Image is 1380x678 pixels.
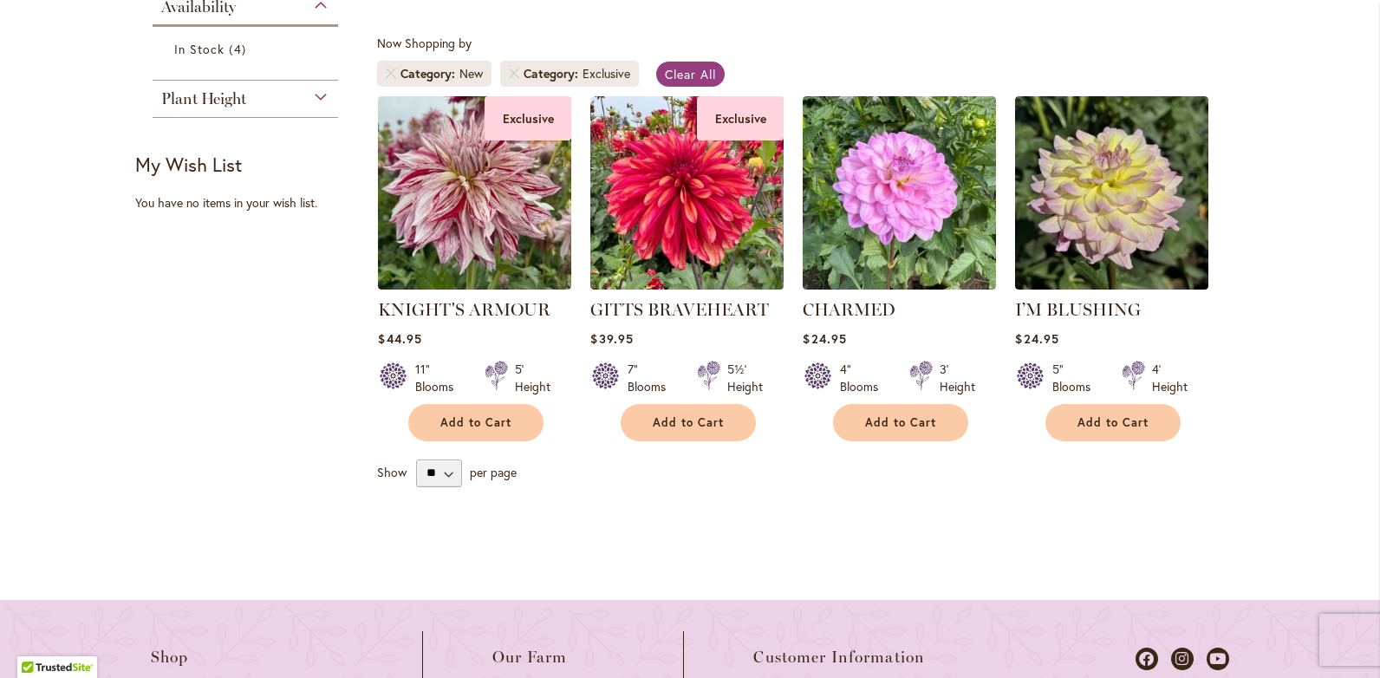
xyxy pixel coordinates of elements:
strong: My Wish List [135,152,242,177]
span: 4 [229,40,250,58]
div: 7" Blooms [628,361,676,395]
div: 3' Height [940,361,975,395]
span: $24.95 [1015,330,1058,347]
img: I’M BLUSHING [1015,96,1208,290]
div: 5" Blooms [1052,361,1101,395]
a: KNIGHT'S ARMOUR Exclusive [378,277,571,293]
a: GITTS BRAVEHEART [590,299,769,320]
span: Category [400,65,459,82]
div: 4" Blooms [840,361,889,395]
a: Dahlias on Youtube [1207,648,1229,670]
span: Add to Cart [865,415,936,430]
a: CHARMED [803,277,996,293]
a: Dahlias on Instagram [1171,648,1194,670]
button: Add to Cart [1045,404,1181,441]
a: In Stock 4 [174,40,321,58]
button: Add to Cart [833,404,968,441]
div: You have no items in your wish list. [135,194,367,212]
button: Add to Cart [408,404,544,441]
button: Add to Cart [621,404,756,441]
a: KNIGHT'S ARMOUR [378,299,550,320]
div: Exclusive [583,65,630,82]
span: Add to Cart [653,415,724,430]
div: New [459,65,483,82]
a: Remove Category New [386,68,396,79]
img: KNIGHT'S ARMOUR [378,96,571,290]
span: Clear All [665,66,716,82]
span: Plant Height [161,89,246,108]
a: I’M BLUSHING [1015,299,1141,320]
div: Exclusive [485,96,571,140]
span: $39.95 [590,330,633,347]
img: GITTS BRAVEHEART [590,96,784,290]
a: CHARMED [803,299,895,320]
span: Shop [151,649,189,666]
div: 11" Blooms [415,361,464,395]
span: In Stock [174,41,225,57]
a: I’M BLUSHING [1015,277,1208,293]
span: Our Farm [492,649,567,666]
span: Now Shopping by [377,35,472,51]
span: Add to Cart [1077,415,1149,430]
a: Dahlias on Facebook [1136,648,1158,670]
iframe: Launch Accessibility Center [13,616,62,665]
span: Customer Information [753,649,925,666]
span: Add to Cart [440,415,511,430]
a: Clear All [656,62,725,87]
a: Remove Category Exclusive [509,68,519,79]
div: Exclusive [697,96,784,140]
img: CHARMED [803,96,996,290]
span: $44.95 [378,330,421,347]
span: $24.95 [803,330,846,347]
div: 5' Height [515,361,550,395]
span: per page [470,463,517,479]
div: 5½' Height [727,361,763,395]
span: Category [524,65,583,82]
div: 4' Height [1152,361,1188,395]
a: GITTS BRAVEHEART Exclusive [590,277,784,293]
span: Show [377,463,407,479]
